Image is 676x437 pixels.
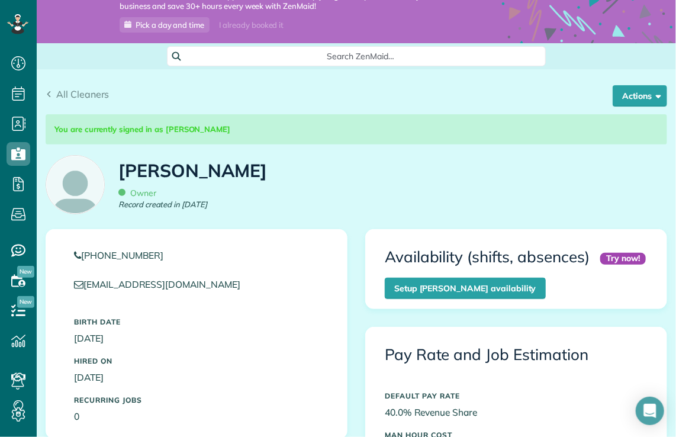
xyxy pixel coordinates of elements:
div: Try now! [600,253,646,264]
h5: DEFAULT PAY RATE [385,392,648,400]
span: New [17,296,34,308]
p: 40.0% Revenue Share [385,406,648,419]
span: Pick a day and time [136,20,204,30]
span: New [17,266,34,278]
img: employee_icon-c2f8239691d896a72cdd9dc41cfb7b06f9d69bdd837a2ad469be8ff06ab05b5f.png [46,156,104,214]
a: All Cleaners [46,87,110,101]
a: [PHONE_NUMBER] [74,249,319,262]
h3: Availability (shifts, absences) [385,249,590,266]
a: [EMAIL_ADDRESS][DOMAIN_NAME] [74,278,252,290]
span: Owner [118,188,156,198]
h5: Hired On [74,357,319,365]
p: [DATE] [74,371,319,384]
h1: [PERSON_NAME] [118,161,268,181]
a: Pick a day and time [120,17,210,33]
div: You are currently signed in as [PERSON_NAME] [46,114,667,144]
p: [DATE] [74,332,319,345]
div: I already booked it [212,18,291,33]
p: 0 [74,410,319,423]
button: Actions [613,85,667,107]
span: All Cleaners [56,88,110,100]
div: Open Intercom Messenger [636,397,664,425]
h5: Birth Date [74,318,319,326]
a: Setup [PERSON_NAME] availability [385,278,546,299]
h5: Recurring Jobs [74,396,319,404]
em: Record created in [DATE] [118,199,207,210]
h3: Pay Rate and Job Estimation [385,346,648,364]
